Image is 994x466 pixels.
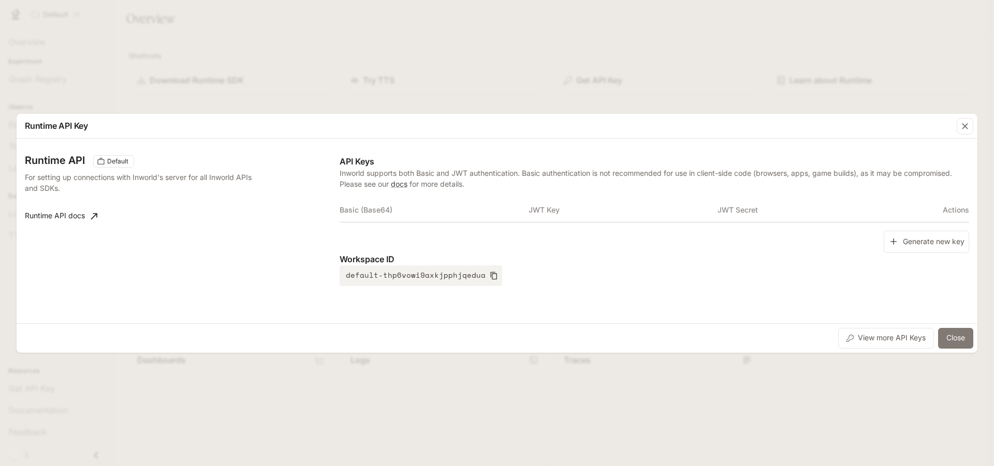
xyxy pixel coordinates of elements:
p: Inworld supports both Basic and JWT authentication. Basic authentication is not recommended for u... [340,168,969,189]
th: JWT Key [529,198,718,222]
button: View more API Keys [838,328,934,349]
button: Close [938,328,973,349]
th: JWT Secret [718,198,907,222]
p: For setting up connections with Inworld's server for all Inworld APIs and SDKs. [25,172,255,193]
th: Basic (Base64) [340,198,529,222]
p: Workspace ID [340,253,969,265]
p: API Keys [340,155,969,168]
h3: Runtime API [25,155,85,166]
div: These keys will apply to your current workspace only [93,155,134,168]
p: Runtime API Key [25,119,88,132]
th: Actions [906,198,969,222]
button: Generate new key [884,231,969,253]
span: Default [103,157,133,166]
a: Runtime API docs [21,206,101,227]
button: default-thp6vowi9axkjpphjqedua [340,265,502,286]
a: docs [391,179,407,188]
